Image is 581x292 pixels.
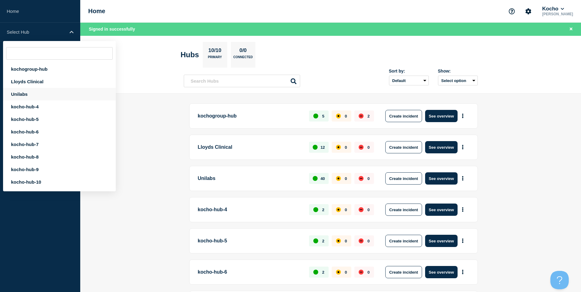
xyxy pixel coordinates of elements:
[208,55,222,62] p: Primary
[237,47,249,55] p: 0/0
[198,172,302,185] p: Unilabs
[206,47,224,55] p: 10/10
[425,204,458,216] button: See overview
[198,141,302,153] p: Lloyds Clinical
[345,239,347,243] p: 0
[198,110,302,122] p: kochogroup-hub
[425,266,458,278] button: See overview
[3,100,116,113] div: kocho-hub-4
[320,176,325,181] p: 40
[459,204,467,215] button: More actions
[322,114,324,118] p: 5
[198,235,302,247] p: kocho-hub-5
[336,270,341,275] div: affected
[313,114,318,118] div: up
[385,172,422,185] button: Create incident
[459,267,467,278] button: More actions
[385,204,422,216] button: Create incident
[184,75,300,87] input: Search Hubs
[313,207,318,212] div: up
[425,172,458,185] button: See overview
[359,145,364,150] div: down
[345,145,347,150] p: 0
[7,29,66,35] p: Select Hub
[345,208,347,212] p: 0
[368,114,370,118] p: 2
[368,270,370,275] p: 0
[233,55,253,62] p: Connected
[313,270,318,275] div: up
[359,238,364,243] div: down
[368,239,370,243] p: 0
[322,208,324,212] p: 2
[359,207,364,212] div: down
[459,173,467,184] button: More actions
[425,141,458,153] button: See overview
[459,235,467,247] button: More actions
[345,114,347,118] p: 0
[385,110,422,122] button: Create incident
[336,176,341,181] div: affected
[541,6,565,12] button: Kocho
[322,239,324,243] p: 2
[459,142,467,153] button: More actions
[89,27,135,32] span: Signed in successfully
[359,270,364,275] div: down
[3,113,116,125] div: kocho-hub-5
[336,114,341,118] div: affected
[425,235,458,247] button: See overview
[345,176,347,181] p: 0
[345,270,347,275] p: 0
[385,266,422,278] button: Create incident
[368,208,370,212] p: 0
[3,125,116,138] div: kocho-hub-6
[359,114,364,118] div: down
[438,76,478,85] button: Select option
[88,8,105,15] h1: Home
[313,238,318,243] div: up
[368,145,370,150] p: 0
[336,207,341,212] div: affected
[198,266,302,278] p: kocho-hub-6
[3,176,116,188] div: kocho-hub-10
[359,176,364,181] div: down
[459,110,467,122] button: More actions
[322,270,324,275] p: 2
[3,163,116,176] div: kocho-hub-9
[320,145,325,150] p: 12
[336,238,341,243] div: affected
[385,141,422,153] button: Create incident
[541,12,574,16] p: [PERSON_NAME]
[389,69,429,73] div: Sort by:
[505,5,518,18] button: Support
[3,88,116,100] div: Unilabs
[3,138,116,151] div: kocho-hub-7
[198,204,302,216] p: kocho-hub-4
[567,26,575,33] button: Close banner
[3,75,116,88] div: Lloyds Clinical
[3,63,116,75] div: kochogroup-hub
[425,110,458,122] button: See overview
[336,145,341,150] div: affected
[389,76,429,85] select: Sort by
[522,5,535,18] button: Account settings
[181,51,199,59] h2: Hubs
[368,176,370,181] p: 0
[313,176,318,181] div: up
[550,271,569,289] iframe: Help Scout Beacon - Open
[313,145,318,150] div: up
[385,235,422,247] button: Create incident
[438,69,478,73] div: Show:
[3,151,116,163] div: kocho-hub-8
